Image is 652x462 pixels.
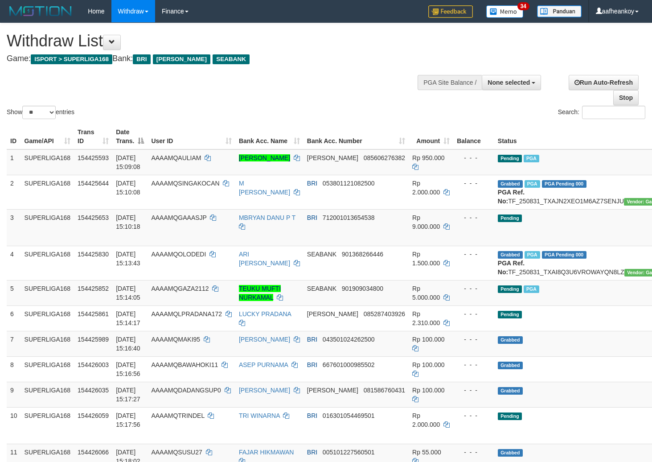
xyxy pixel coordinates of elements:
span: AAAAMQGAZA2112 [151,285,209,292]
span: Pending [498,285,522,293]
div: - - - [457,153,491,162]
th: Game/API: activate to sort column ascending [21,124,74,149]
span: PGA Pending [542,251,586,259]
div: - - - [457,448,491,457]
span: Rp 9.000.000 [412,214,440,230]
td: 9 [7,382,21,407]
span: AAAAMQBAWAHOKI11 [151,361,218,368]
img: Button%20Memo.svg [486,5,524,18]
span: Rp 5.000.000 [412,285,440,301]
span: 154425593 [78,154,109,161]
b: PGA Ref. No: [498,189,525,205]
img: Feedback.jpg [428,5,473,18]
a: LUCKY PRADANA [239,310,291,318]
div: - - - [457,309,491,318]
span: Copy 085287403926 to clipboard [364,310,405,318]
div: - - - [457,386,491,395]
td: 2 [7,175,21,209]
span: Copy 712001013654538 to clipboard [323,214,375,221]
span: Copy 081586760431 to clipboard [364,387,405,394]
span: BRI [307,336,317,343]
span: AAAAMQAULIAM [151,154,201,161]
span: AAAAMQDADANGSUP0 [151,387,221,394]
th: Balance [453,124,494,149]
td: 7 [7,331,21,356]
span: Grabbed [498,387,523,395]
td: SUPERLIGA168 [21,149,74,175]
span: AAAAMQMAKI95 [151,336,200,343]
td: SUPERLIGA168 [21,305,74,331]
span: 154425644 [78,180,109,187]
span: 34 [517,2,529,10]
th: Date Trans.: activate to sort column descending [112,124,148,149]
a: MBRYAN DANU P T [239,214,295,221]
span: 154425852 [78,285,109,292]
span: Rp 100.000 [412,387,444,394]
a: [PERSON_NAME] [239,387,290,394]
span: Rp 55.000 [412,449,441,456]
span: AAAAMQSINGAKOCAN [151,180,219,187]
input: Search: [582,106,645,119]
div: - - - [457,250,491,259]
a: TEUKU MUFTI NURKAMAL [239,285,281,301]
span: BRI [133,54,150,64]
span: SEABANK [307,251,336,258]
img: MOTION_logo.png [7,4,74,18]
span: 154425830 [78,251,109,258]
td: SUPERLIGA168 [21,356,74,382]
span: 154426059 [78,412,109,419]
span: Rp 2.000.000 [412,180,440,196]
span: Rp 950.000 [412,154,444,161]
span: BRI [307,214,317,221]
div: - - - [457,411,491,420]
span: None selected [488,79,530,86]
span: [DATE] 15:10:08 [116,180,140,196]
a: Run Auto-Refresh [569,75,639,90]
span: 154426003 [78,361,109,368]
span: [PERSON_NAME] [153,54,210,64]
button: None selected [482,75,541,90]
div: PGA Site Balance / [418,75,482,90]
th: User ID: activate to sort column ascending [148,124,235,149]
span: Pending [498,311,522,318]
span: Copy 005101227560501 to clipboard [323,449,375,456]
a: ASEP PURNAMA [239,361,288,368]
span: BRI [307,412,317,419]
span: BRI [307,361,317,368]
span: [DATE] 15:13:43 [116,251,140,267]
span: [PERSON_NAME] [307,310,358,318]
span: Marked by aafounsreynich [525,180,540,188]
a: Stop [613,90,639,105]
th: Bank Acc. Name: activate to sort column ascending [235,124,303,149]
span: Copy 016301054469501 to clipboard [323,412,375,419]
td: 6 [7,305,21,331]
span: Rp 1.500.000 [412,251,440,267]
span: AAAAMQSUSU27 [151,449,202,456]
td: 3 [7,209,21,246]
td: 1 [7,149,21,175]
span: Rp 2.000.000 [412,412,440,428]
label: Show entries [7,106,74,119]
td: SUPERLIGA168 [21,246,74,280]
span: [DATE] 15:14:05 [116,285,140,301]
span: Rp 100.000 [412,336,444,343]
div: - - - [457,360,491,369]
a: M [PERSON_NAME] [239,180,290,196]
span: Rp 2.310.000 [412,310,440,326]
div: - - - [457,284,491,293]
b: PGA Ref. No: [498,260,525,276]
td: SUPERLIGA168 [21,209,74,246]
h4: Game: Bank: [7,54,426,63]
span: Grabbed [498,449,523,457]
span: [DATE] 15:16:56 [116,361,140,377]
a: ARI [PERSON_NAME] [239,251,290,267]
span: [DATE] 15:14:17 [116,310,140,326]
span: Copy 053801121082500 to clipboard [323,180,375,187]
span: Pending [498,214,522,222]
span: BRI [307,449,317,456]
td: SUPERLIGA168 [21,407,74,444]
span: Copy 085606276382 to clipboard [364,154,405,161]
span: Grabbed [498,362,523,369]
a: [PERSON_NAME] [239,336,290,343]
th: Amount: activate to sort column ascending [409,124,453,149]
